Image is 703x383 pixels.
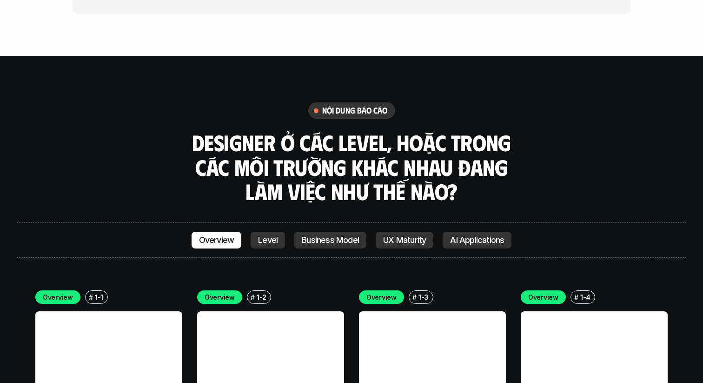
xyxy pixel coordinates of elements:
h6: nội dung báo cáo [322,105,388,116]
p: UX Maturity [383,235,426,245]
p: Level [258,235,278,245]
a: UX Maturity [376,232,433,249]
p: Overview [43,292,73,302]
h6: # [251,294,255,301]
h3: Designer ở các level, hoặc trong các môi trường khác nhau đang làm việc như thế nào? [189,130,514,204]
p: 1-4 [580,292,590,302]
a: Level [251,232,285,249]
h6: # [89,294,93,301]
p: Business Model [302,235,359,245]
a: AI Applications [443,232,511,249]
p: 1-3 [418,292,429,302]
a: Overview [192,232,242,249]
p: AI Applications [450,235,504,245]
h6: # [412,294,417,301]
p: Overview [199,235,234,245]
p: 1-1 [95,292,103,302]
p: 1-2 [257,292,266,302]
p: Overview [528,292,558,302]
h6: # [574,294,578,301]
a: Business Model [294,232,366,249]
p: Overview [366,292,397,302]
p: Overview [205,292,235,302]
